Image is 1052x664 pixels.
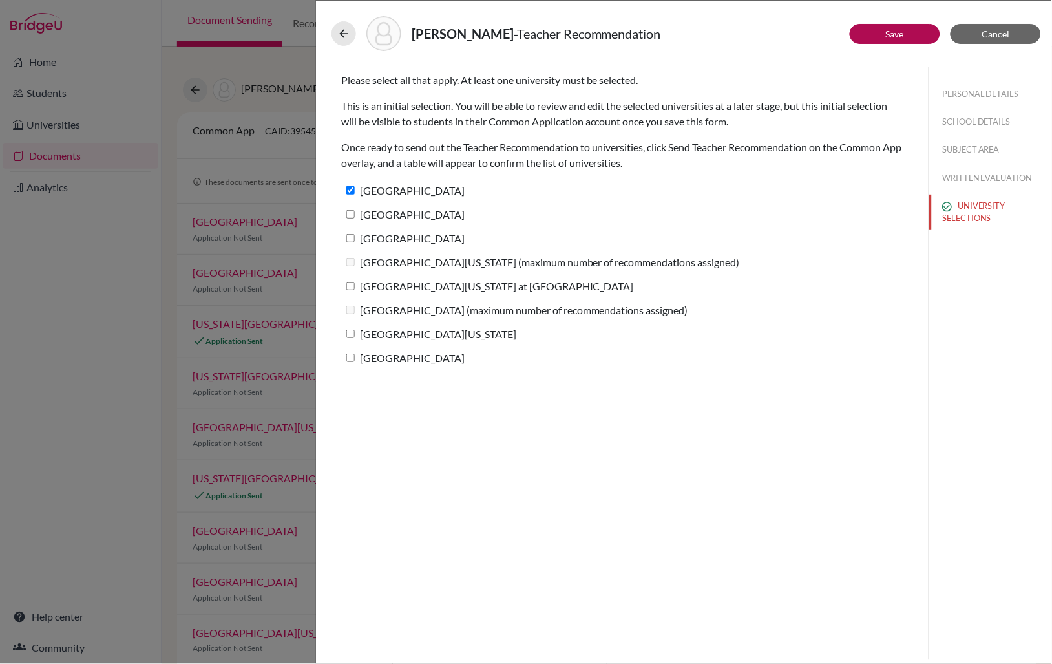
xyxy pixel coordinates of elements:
input: [GEOGRAPHIC_DATA] [346,186,355,195]
button: UNIVERSITY SELECTIONS [929,195,1051,230]
strong: [PERSON_NAME] [412,26,514,41]
span: - Teacher Recommendation [514,26,661,41]
p: Please select all that apply. At least one university must be selected. [341,72,903,88]
label: [GEOGRAPHIC_DATA] (maximum number of recommendations assigned) [341,301,688,319]
p: This is an initial selection. You will be able to review and edit the selected universities at a ... [341,98,903,129]
label: [GEOGRAPHIC_DATA][US_STATE] [341,325,516,343]
img: check_circle_outline-e4d4ac0f8e9136db5ab2.svg [942,202,952,212]
label: [GEOGRAPHIC_DATA] [341,229,465,248]
label: [GEOGRAPHIC_DATA] [341,181,465,200]
label: [GEOGRAPHIC_DATA][US_STATE] at [GEOGRAPHIC_DATA] [341,277,634,295]
input: [GEOGRAPHIC_DATA] [346,354,355,362]
button: PERSONAL DETAILS [929,83,1051,105]
label: [GEOGRAPHIC_DATA] [341,348,465,367]
button: SCHOOL DETAILS [929,111,1051,133]
input: [GEOGRAPHIC_DATA] [346,210,355,219]
input: [GEOGRAPHIC_DATA] (maximum number of recommendations assigned) [346,306,355,314]
input: [GEOGRAPHIC_DATA] [346,234,355,242]
p: Once ready to send out the Teacher Recommendation to universities, click Send Teacher Recommendat... [341,140,903,171]
label: [GEOGRAPHIC_DATA][US_STATE] (maximum number of recommendations assigned) [341,253,740,272]
label: [GEOGRAPHIC_DATA] [341,205,465,224]
input: [GEOGRAPHIC_DATA][US_STATE] [346,330,355,338]
button: SUBJECT AREA [929,138,1051,161]
input: [GEOGRAPHIC_DATA][US_STATE] (maximum number of recommendations assigned) [346,258,355,266]
button: WRITTEN EVALUATION [929,167,1051,189]
input: [GEOGRAPHIC_DATA][US_STATE] at [GEOGRAPHIC_DATA] [346,282,355,290]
